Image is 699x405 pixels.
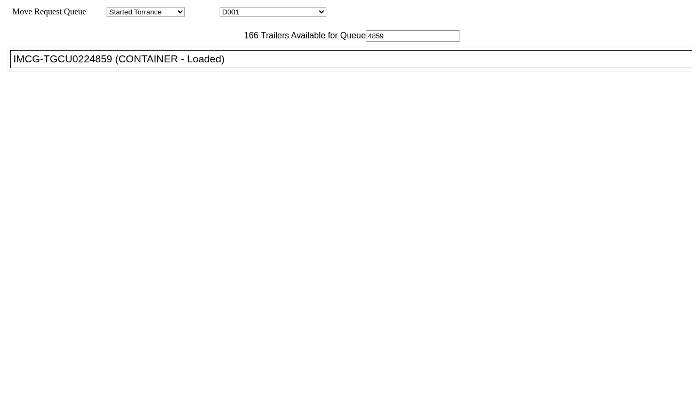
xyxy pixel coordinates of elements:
[187,7,218,16] span: Location
[88,7,105,16] span: Area
[7,7,86,16] span: Move Request Queue
[13,53,698,65] div: IMCG-TGCU0224859 (CONTAINER - Loaded)
[366,30,460,42] input: Filter Available Trailers
[259,31,366,40] span: Trailers Available for Queue
[239,31,259,40] span: 166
